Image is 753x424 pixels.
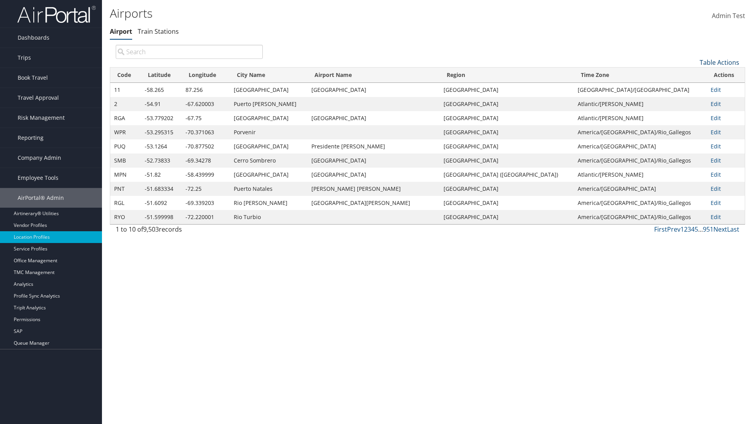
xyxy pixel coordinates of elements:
td: [GEOGRAPHIC_DATA] [440,196,574,210]
td: -69.339203 [182,196,230,210]
a: 2 [684,225,688,234]
th: Time Zone: activate to sort column ascending [574,68,707,83]
a: Train Stations [138,27,179,36]
td: WPR [110,125,141,139]
a: Edit [711,86,721,93]
td: America/[GEOGRAPHIC_DATA]/Rio_Gallegos [574,210,707,224]
td: [PERSON_NAME] [PERSON_NAME] [307,182,440,196]
th: Code: activate to sort column ascending [110,68,141,83]
th: Latitude: activate to sort column descending [141,68,182,83]
a: Edit [711,143,721,150]
a: Prev [667,225,680,234]
td: -72.25 [182,182,230,196]
a: 5 [695,225,698,234]
td: -67.75 [182,111,230,125]
a: Edit [711,213,721,221]
a: 4 [691,225,695,234]
a: Last [727,225,739,234]
td: -51.599998 [141,210,182,224]
td: -52.73833 [141,154,182,168]
td: [GEOGRAPHIC_DATA] [440,83,574,97]
input: Search [116,45,263,59]
a: Table Actions [700,58,739,67]
td: -58.265 [141,83,182,97]
a: First [654,225,667,234]
td: Puerto Natales [230,182,307,196]
a: Edit [711,157,721,164]
span: Dashboards [18,28,49,48]
a: Admin Test [712,4,745,28]
td: [GEOGRAPHIC_DATA] [440,111,574,125]
td: Presidente [PERSON_NAME] [307,139,440,154]
th: City Name: activate to sort column ascending [230,68,307,83]
td: 2 [110,97,141,111]
td: Rio Turbio [230,210,307,224]
td: Rio [PERSON_NAME] [230,196,307,210]
span: 9,503 [143,225,159,234]
td: MPN [110,168,141,182]
a: Edit [711,100,721,108]
span: AirPortal® Admin [18,188,64,208]
td: -51.82 [141,168,182,182]
td: -58.439999 [182,168,230,182]
span: Risk Management [18,108,65,128]
td: -69.34278 [182,154,230,168]
th: Airport Name: activate to sort column ascending [307,68,440,83]
td: [GEOGRAPHIC_DATA] [440,210,574,224]
td: America/[GEOGRAPHIC_DATA]/Rio_Gallegos [574,196,707,210]
h1: Airports [110,5,533,22]
span: Reporting [18,128,44,148]
div: 1 to 10 of records [116,225,263,238]
a: Edit [711,128,721,136]
td: -70.371063 [182,125,230,139]
td: RGL [110,196,141,210]
th: Region: activate to sort column ascending [440,68,574,83]
td: Porvenir [230,125,307,139]
a: 1 [680,225,684,234]
span: Admin Test [712,11,745,20]
td: [GEOGRAPHIC_DATA][PERSON_NAME] [307,196,440,210]
a: Edit [711,199,721,207]
td: America/[GEOGRAPHIC_DATA] [574,182,707,196]
th: Longitude: activate to sort column ascending [182,68,230,83]
td: Puerto [PERSON_NAME] [230,97,307,111]
td: [GEOGRAPHIC_DATA] [307,168,440,182]
td: America/[GEOGRAPHIC_DATA] [574,139,707,154]
td: America/[GEOGRAPHIC_DATA]/Rio_Gallegos [574,125,707,139]
img: airportal-logo.png [17,5,96,24]
th: Actions [707,68,745,83]
td: 11 [110,83,141,97]
td: -72.220001 [182,210,230,224]
td: PNT [110,182,141,196]
a: Next [713,225,727,234]
td: -70.877502 [182,139,230,154]
td: America/[GEOGRAPHIC_DATA]/Rio_Gallegos [574,154,707,168]
a: 3 [688,225,691,234]
td: [GEOGRAPHIC_DATA] [230,83,307,97]
td: [GEOGRAPHIC_DATA] [440,97,574,111]
td: -53.779202 [141,111,182,125]
td: [GEOGRAPHIC_DATA] [307,154,440,168]
td: [GEOGRAPHIC_DATA] [230,139,307,154]
td: SMB [110,154,141,168]
span: Trips [18,48,31,68]
a: Edit [711,171,721,178]
td: PUQ [110,139,141,154]
td: [GEOGRAPHIC_DATA] [307,83,440,97]
a: Edit [711,185,721,192]
td: Atlantic/[PERSON_NAME] [574,97,707,111]
td: -54.91 [141,97,182,111]
td: RGA [110,111,141,125]
td: RYO [110,210,141,224]
td: [GEOGRAPHIC_DATA] [440,182,574,196]
td: -51.6092 [141,196,182,210]
td: -51.683334 [141,182,182,196]
span: Book Travel [18,68,48,88]
span: Travel Approval [18,88,59,108]
td: Atlantic/[PERSON_NAME] [574,168,707,182]
a: Airport [110,27,132,36]
span: Company Admin [18,148,61,168]
td: [GEOGRAPHIC_DATA] [230,168,307,182]
a: Edit [711,114,721,122]
a: 951 [703,225,713,234]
